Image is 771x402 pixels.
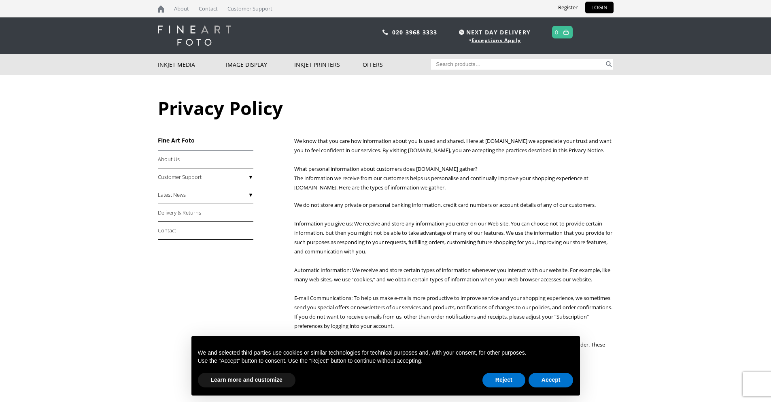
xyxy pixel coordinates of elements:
a: 020 3968 3333 [392,28,438,36]
a: About Us [158,151,253,168]
a: Offers [363,54,431,75]
a: Register [552,2,584,13]
span: NEXT DAY DELIVERY [457,28,531,37]
img: basket.svg [563,30,569,35]
img: time.svg [459,30,464,35]
p: We and selected third parties use cookies or similar technologies for technical purposes and, wit... [198,349,573,357]
img: logo-white.svg [158,26,231,46]
div: Notice [185,330,586,402]
a: LOGIN [585,2,614,13]
button: Accept [529,373,573,387]
a: Customer Support [158,168,253,186]
p: Use the “Accept” button to consent. Use the “Reject” button to continue without accepting. [198,357,573,365]
button: Search [604,59,614,70]
a: 0 [555,26,559,38]
h3: Fine Art Foto [158,136,253,144]
a: Image Display [226,54,294,75]
p: We know that you care how information about you is used and shared. Here at [DOMAIN_NAME] we appr... [294,136,613,192]
a: Inkjet Printers [294,54,363,75]
img: phone.svg [382,30,388,35]
a: Exceptions Apply [472,37,521,44]
button: Reject [482,373,525,387]
a: Inkjet Media [158,54,226,75]
a: Latest News [158,186,253,204]
a: Delivery & Returns [158,204,253,222]
a: Contact [158,222,253,240]
button: Learn more and customize [198,373,295,387]
input: Search products… [431,59,604,70]
h1: Privacy Policy [158,96,614,120]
